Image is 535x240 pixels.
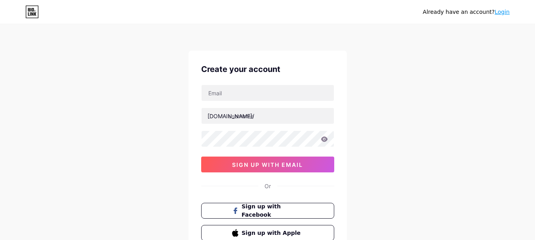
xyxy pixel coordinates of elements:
[208,112,254,120] div: [DOMAIN_NAME]/
[232,161,303,168] span: sign up with email
[202,85,334,101] input: Email
[423,8,510,16] div: Already have an account?
[242,202,303,219] span: Sign up with Facebook
[202,108,334,124] input: username
[201,203,334,219] button: Sign up with Facebook
[495,9,510,15] a: Login
[201,157,334,172] button: sign up with email
[201,63,334,75] div: Create your account
[265,182,271,190] div: Or
[242,229,303,237] span: Sign up with Apple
